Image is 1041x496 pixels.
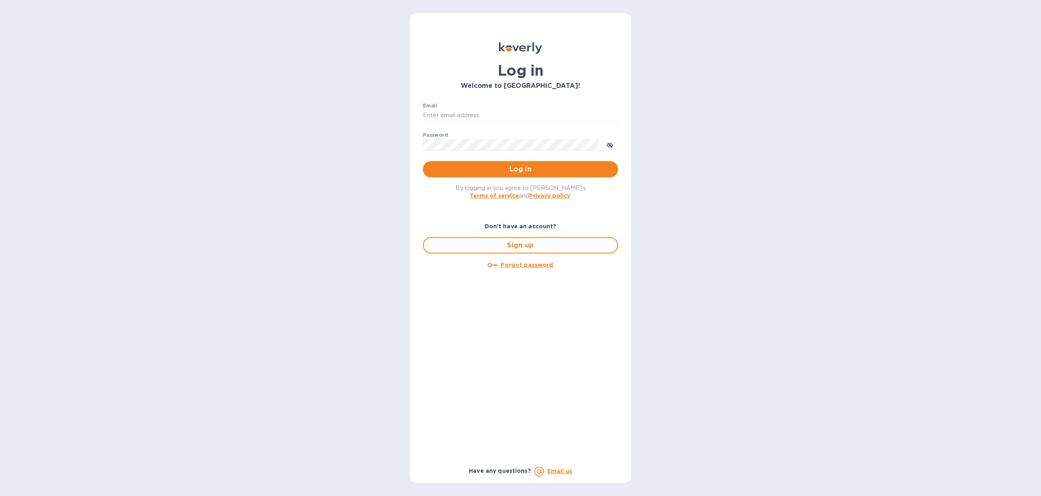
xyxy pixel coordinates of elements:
[423,62,618,79] h1: Log in
[499,42,542,54] img: Koverly
[423,237,618,253] button: Sign up
[423,161,618,177] button: Log in
[423,82,618,90] h3: Welcome to [GEOGRAPHIC_DATA]!
[429,164,612,174] span: Log in
[430,240,611,250] span: Sign up
[455,185,586,199] span: By logging in you agree to [PERSON_NAME]'s and .
[501,262,553,268] u: Forgot password
[529,192,570,199] a: Privacy policy
[469,468,531,474] b: Have any questions?
[602,136,618,153] button: toggle password visibility
[547,468,572,474] a: Email us
[470,192,519,199] a: Terms of service
[423,133,448,138] label: Password
[423,109,618,122] input: Enter email address
[485,223,557,229] b: Don't have an account?
[423,103,437,108] label: Email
